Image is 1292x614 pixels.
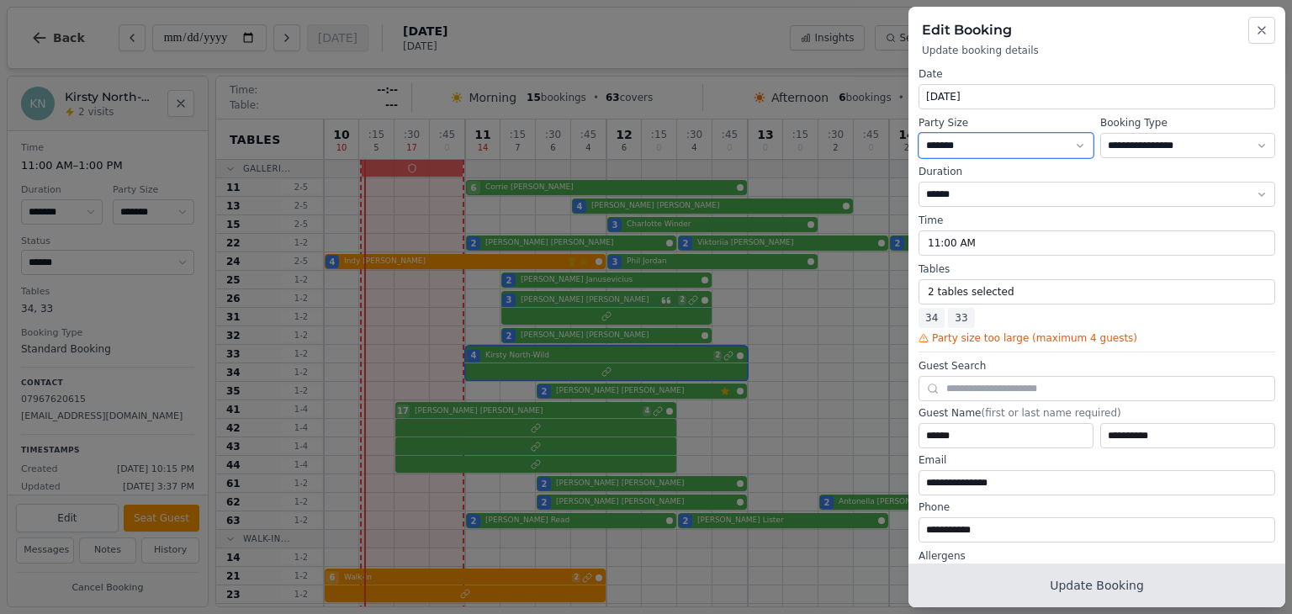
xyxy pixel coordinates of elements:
label: Party Size [919,116,1093,130]
label: Allergens [919,549,1275,563]
span: (first or last name required) [981,407,1120,419]
label: Booking Type [1100,116,1275,130]
label: Tables [919,262,1275,276]
h2: Edit Booking [922,20,1272,40]
span: 33 [948,308,974,328]
span: 34 [919,308,945,328]
label: Phone [919,500,1275,514]
button: [DATE] [919,84,1275,109]
button: 2 tables selected [919,279,1275,304]
p: Update booking details [922,44,1272,57]
label: Guest Name [919,406,1275,420]
label: Duration [919,165,1275,178]
button: Update Booking [908,564,1285,607]
label: Email [919,453,1275,467]
button: 11:00 AM [919,230,1275,256]
span: Party size too large (maximum 4 guests) [932,331,1137,345]
label: Time [919,214,1275,227]
label: Guest Search [919,359,1275,373]
label: Date [919,67,1275,81]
